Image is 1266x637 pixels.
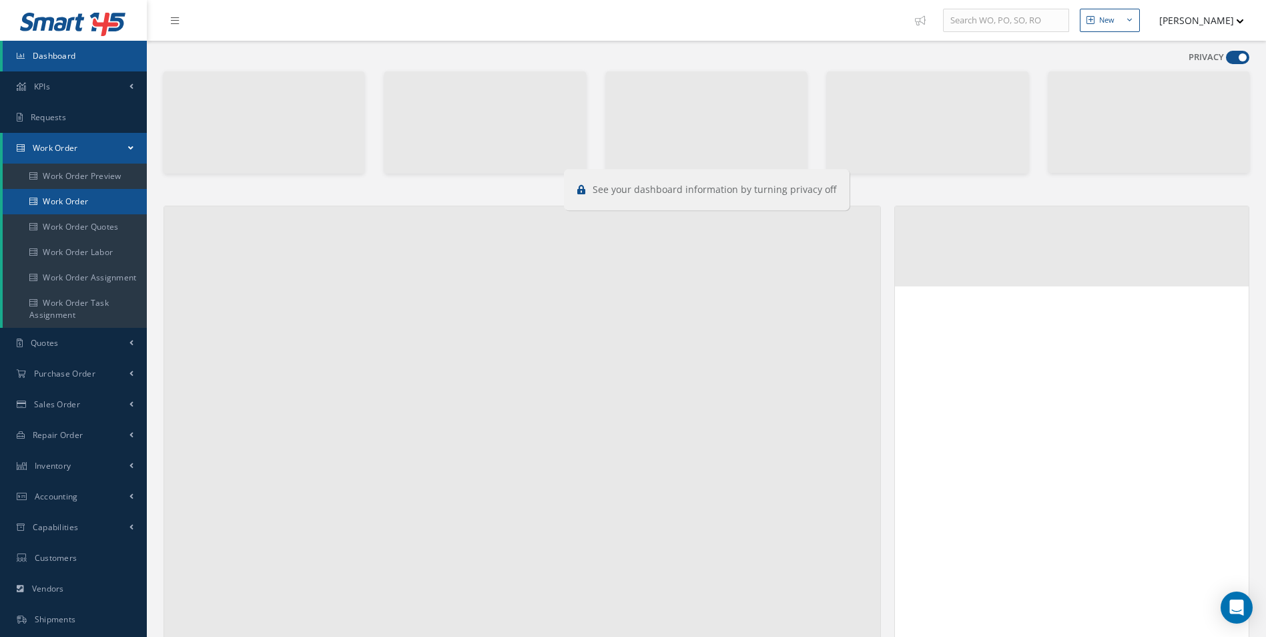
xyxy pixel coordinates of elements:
[35,614,76,625] span: Shipments
[3,240,147,265] a: Work Order Labor
[3,164,147,189] a: Work Order Preview
[33,429,83,441] span: Repair Order
[31,337,59,349] span: Quotes
[1099,15,1115,26] div: New
[32,583,64,594] span: Vendors
[3,290,147,328] a: Work Order Task Assignment
[3,189,147,214] a: Work Order
[34,368,95,379] span: Purchase Order
[35,460,71,471] span: Inventory
[33,50,76,61] span: Dashboard
[3,41,147,71] a: Dashboard
[33,142,78,154] span: Work Order
[943,9,1069,33] input: Search WO, PO, SO, RO
[3,133,147,164] a: Work Order
[3,214,147,240] a: Work Order Quotes
[35,491,78,502] span: Accounting
[1080,9,1140,32] button: New
[1147,7,1244,33] button: [PERSON_NAME]
[35,552,77,564] span: Customers
[33,521,79,533] span: Capabilities
[1189,51,1224,64] label: PRIVACY
[34,399,80,410] span: Sales Order
[3,265,147,290] a: Work Order Assignment
[34,81,50,92] span: KPIs
[31,112,66,123] span: Requests
[593,183,836,196] span: See your dashboard information by turning privacy off
[1221,592,1253,624] div: Open Intercom Messenger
